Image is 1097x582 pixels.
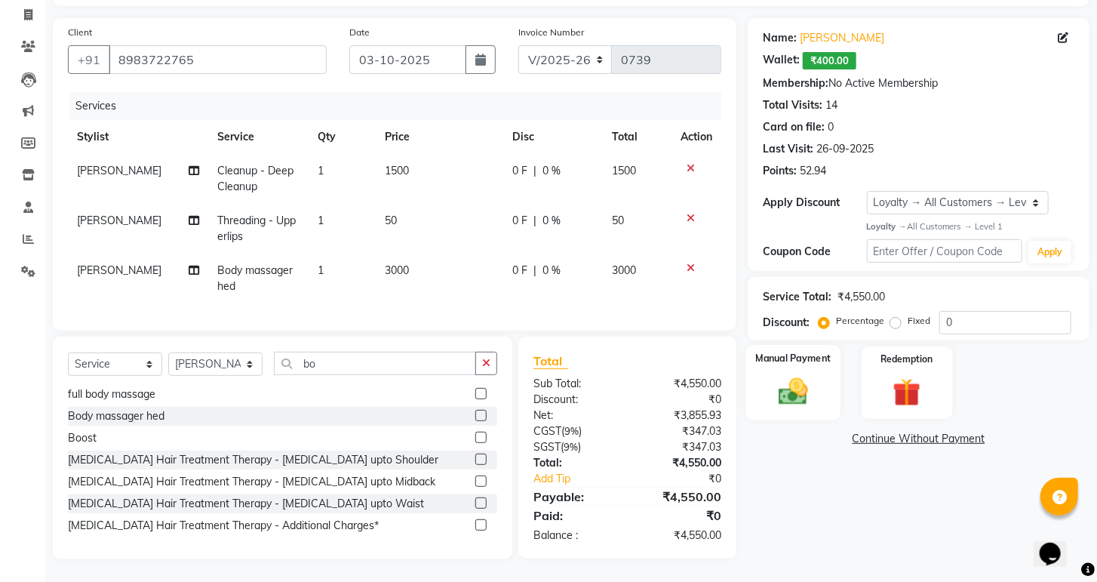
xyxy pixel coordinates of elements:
div: No Active Membership [763,75,1074,91]
div: ₹4,550.00 [627,376,733,392]
span: 0 % [543,163,561,179]
div: ₹347.03 [627,439,733,455]
label: Percentage [836,314,884,328]
div: Wallet: [763,52,800,69]
div: 0 [828,119,834,135]
div: ₹0 [627,392,733,408]
th: Action [671,120,721,154]
div: Net: [522,408,628,423]
div: [MEDICAL_DATA] Hair Treatment Therapy - [MEDICAL_DATA] upto Shoulder [68,452,438,468]
div: Name: [763,30,797,46]
div: Total Visits: [763,97,822,113]
a: [PERSON_NAME] [800,30,884,46]
iframe: chat widget [1034,522,1082,567]
div: ₹4,550.00 [627,488,733,506]
button: Apply [1028,241,1071,263]
span: 0 % [543,263,561,279]
div: Card on file: [763,119,825,135]
div: Coupon Code [763,244,867,260]
th: Disc [504,120,603,154]
th: Service [208,120,309,154]
div: Body massager hed [68,408,164,424]
img: _cash.svg [770,374,817,408]
span: | [534,263,537,279]
div: ₹4,550.00 [837,289,885,305]
div: [MEDICAL_DATA] Hair Treatment Therapy - Additional Charges* [68,518,379,534]
span: [PERSON_NAME] [77,263,161,277]
div: Discount: [763,315,810,331]
span: 1 [318,164,324,177]
span: 0 F [513,213,528,229]
span: CGST [533,424,561,438]
div: ₹347.03 [627,423,733,439]
span: 9% [564,425,579,437]
input: Search by Name/Mobile/Email/Code [109,45,327,74]
div: Total: [522,455,628,471]
div: 52.94 [800,163,826,179]
label: Client [68,26,92,39]
div: ₹0 [645,471,733,487]
div: [MEDICAL_DATA] Hair Treatment Therapy - [MEDICAL_DATA] upto Waist [68,496,424,512]
label: Date [349,26,370,39]
div: Points: [763,163,797,179]
div: 26-09-2025 [816,141,874,157]
button: +91 [68,45,110,74]
span: 0 F [513,163,528,179]
div: Payable: [522,488,628,506]
div: Membership: [763,75,828,91]
div: Apply Discount [763,195,867,211]
input: Enter Offer / Coupon Code [867,239,1023,263]
span: [PERSON_NAME] [77,164,161,177]
div: Sub Total: [522,376,628,392]
a: Add Tip [522,471,645,487]
div: Discount: [522,392,628,408]
span: [PERSON_NAME] [77,214,161,227]
label: Fixed [908,314,930,328]
label: Redemption [881,353,933,366]
th: Qty [309,120,376,154]
div: ₹4,550.00 [627,455,733,471]
span: ₹400.00 [803,52,856,69]
th: Total [603,120,671,154]
strong: Loyalty → [867,221,907,232]
span: Cleanup - Deep Cleanup [217,164,293,193]
span: 50 [385,214,397,227]
span: 9% [564,441,578,453]
div: [MEDICAL_DATA] Hair Treatment Therapy - [MEDICAL_DATA] upto Midback [68,474,435,490]
div: Service Total: [763,289,831,305]
span: SGST [533,440,561,454]
span: | [534,213,537,229]
div: ₹0 [627,507,733,525]
div: ( ) [522,423,628,439]
span: 3000 [612,263,636,277]
a: Continue Without Payment [751,431,1086,447]
span: | [534,163,537,179]
div: Boost [68,430,97,446]
span: 3000 [385,263,409,277]
div: Services [69,92,733,120]
span: 1500 [612,164,636,177]
div: full body massage [68,386,155,402]
div: ₹3,855.93 [627,408,733,423]
th: Stylist [68,120,208,154]
img: _gift.svg [884,375,930,410]
div: All Customers → Level 1 [867,220,1074,233]
span: 50 [612,214,624,227]
span: 1 [318,263,324,277]
input: Search or Scan [274,352,476,375]
th: Price [376,120,503,154]
span: Total [533,353,568,369]
div: ₹4,550.00 [627,528,733,544]
div: 14 [825,97,837,113]
div: ( ) [522,439,628,455]
span: 1500 [385,164,409,177]
label: Invoice Number [518,26,584,39]
label: Manual Payment [755,351,831,365]
div: Balance : [522,528,628,544]
span: 0 F [513,263,528,279]
div: Last Visit: [763,141,813,157]
div: Paid: [522,507,628,525]
span: 0 % [543,213,561,229]
span: Body massager hed [217,263,293,293]
span: 1 [318,214,324,227]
